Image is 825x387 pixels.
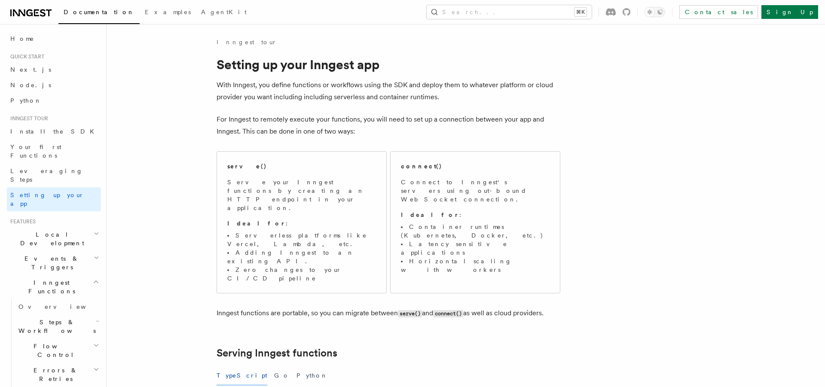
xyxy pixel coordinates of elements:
a: connect()Connect to Inngest's servers using out-bound WebSocket connection.Ideal for:Container ru... [390,151,560,293]
li: Serverless platforms like Vercel, Lambda, etc. [227,231,376,248]
strong: Ideal for [227,220,286,227]
span: AgentKit [201,9,247,15]
strong: Ideal for [401,211,459,218]
a: serve()Serve your Inngest functions by creating an HTTP endpoint in your application.Ideal for:Se... [217,151,387,293]
code: serve() [398,310,422,317]
a: Install the SDK [7,124,101,139]
li: Latency sensitive applications [401,240,550,257]
a: Next.js [7,62,101,77]
p: With Inngest, you define functions or workflows using the SDK and deploy them to whatever platfor... [217,79,560,103]
button: Events & Triggers [7,251,101,275]
span: Leveraging Steps [10,168,83,183]
span: Flow Control [15,342,93,359]
button: Errors & Retries [15,363,101,387]
li: Horizontal scaling with workers [401,257,550,274]
span: Inngest Functions [7,278,93,296]
span: Local Development [7,230,94,247]
h1: Setting up your Inngest app [217,57,560,72]
button: Python [296,366,328,385]
code: connect() [433,310,463,317]
button: Search...⌘K [427,5,592,19]
span: Install the SDK [10,128,99,135]
span: Examples [145,9,191,15]
button: TypeScript [217,366,267,385]
span: Documentation [64,9,134,15]
li: Adding Inngest to an existing API. [227,248,376,265]
span: Features [7,218,36,225]
span: Your first Functions [10,143,61,159]
a: Setting up your app [7,187,101,211]
p: Connect to Inngest's servers using out-bound WebSocket connection. [401,178,550,204]
button: Go [274,366,290,385]
span: Events & Triggers [7,254,94,271]
kbd: ⌘K [574,8,587,16]
a: AgentKit [196,3,252,23]
span: Setting up your app [10,192,84,207]
a: Overview [15,299,101,314]
p: For Inngest to remotely execute your functions, you will need to set up a connection between your... [217,113,560,137]
button: Flow Control [15,338,101,363]
button: Local Development [7,227,101,251]
span: Inngest tour [7,115,48,122]
p: : [227,219,376,228]
li: Zero changes to your CI/CD pipeline [227,265,376,283]
a: Leveraging Steps [7,163,101,187]
a: Documentation [58,3,140,24]
button: Steps & Workflows [15,314,101,338]
span: Node.js [10,82,51,88]
a: Python [7,93,101,108]
p: : [401,210,550,219]
a: Sign Up [761,5,818,19]
a: Contact sales [679,5,758,19]
a: Examples [140,3,196,23]
h2: connect() [401,162,442,171]
p: Inngest functions are portable, so you can migrate between and as well as cloud providers. [217,307,560,320]
span: Python [10,97,42,104]
a: Home [7,31,101,46]
h2: serve() [227,162,267,171]
li: Container runtimes (Kubernetes, Docker, etc.) [401,222,550,240]
a: Serving Inngest functions [217,347,337,359]
span: Quick start [7,53,44,60]
span: Next.js [10,66,51,73]
button: Inngest Functions [7,275,101,299]
p: Serve your Inngest functions by creating an HTTP endpoint in your application. [227,178,376,212]
span: Home [10,34,34,43]
a: Inngest tour [217,38,277,46]
span: Overview [18,303,107,310]
a: Your first Functions [7,139,101,163]
a: Node.js [7,77,101,93]
span: Steps & Workflows [15,318,96,335]
button: Toggle dark mode [645,7,665,17]
span: Errors & Retries [15,366,93,383]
